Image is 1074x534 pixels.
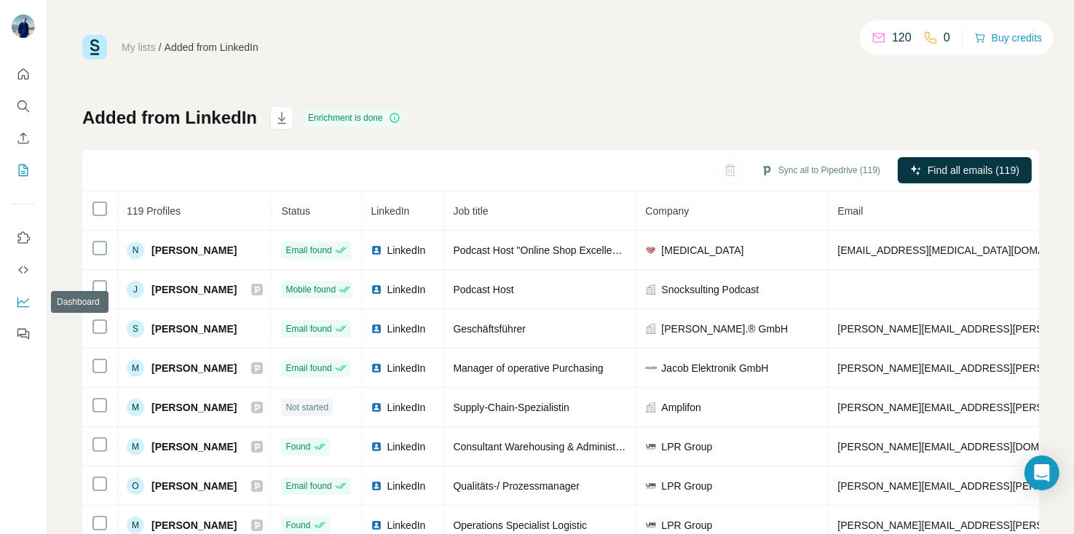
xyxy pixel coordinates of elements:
span: [PERSON_NAME] [151,322,237,336]
span: [PERSON_NAME] [151,518,237,533]
span: Email found [285,479,331,493]
h1: Added from LinkedIn [82,106,257,129]
div: M [127,359,144,377]
li: / [159,40,162,55]
p: 120 [892,29,912,47]
img: company-logo [645,441,657,453]
button: Feedback [12,321,35,347]
span: Podcast Host [453,284,513,295]
span: LPR Group [661,518,712,533]
button: Enrich CSV [12,125,35,151]
img: Avatar [12,15,35,38]
button: Quick start [12,61,35,87]
p: 0 [944,29,950,47]
span: Find all emails (119) [928,163,1019,178]
div: N [127,242,144,259]
span: LinkedIn [387,282,425,297]
div: M [127,517,144,534]
span: LPR Group [661,439,712,454]
button: Search [12,93,35,119]
span: Geschäftsführer [453,323,526,335]
img: company-logo [645,244,657,256]
span: Consultant Warehousing & Administration [453,441,641,453]
span: LinkedIn [387,361,425,375]
img: LinkedIn logo [371,323,382,335]
span: Email [837,205,863,217]
span: LinkedIn [387,479,425,493]
span: Amplifon [661,400,700,415]
span: LPR Group [661,479,712,493]
span: [PERSON_NAME].® GmbH [661,322,788,336]
span: [PERSON_NAME] [151,400,237,415]
span: Qualitäts-/ Prozessmanager [453,480,580,492]
button: My lists [12,157,35,183]
span: LinkedIn [387,243,425,258]
span: Found [285,519,310,532]
span: 119 Profiles [127,205,181,217]
div: Open Intercom Messenger [1024,455,1059,490]
span: Email found [285,362,331,375]
div: M [127,438,144,455]
img: Surfe Logo [82,35,107,60]
span: LinkedIn [371,205,409,217]
img: LinkedIn logo [371,519,382,531]
div: Added from LinkedIn [165,40,258,55]
img: LinkedIn logo [371,402,382,413]
span: LinkedIn [387,518,425,533]
img: LinkedIn logo [371,284,382,295]
div: O [127,477,144,495]
span: Podcast Host "Online Shop Excellence - Der [MEDICAL_DATA] E-Commerce Podcast" [453,244,845,256]
span: Not started [285,401,328,414]
span: Job title [453,205,488,217]
button: Use Surfe on LinkedIn [12,225,35,251]
img: LinkedIn logo [371,362,382,374]
span: [MEDICAL_DATA] [661,243,743,258]
span: [PERSON_NAME] [151,361,237,375]
span: Email found [285,322,331,335]
span: Operations Specialist Logistic [453,519,587,531]
span: LinkedIn [387,400,425,415]
div: J [127,281,144,298]
span: Supply-Chain-Spezialistin [453,402,569,413]
span: Status [281,205,310,217]
a: My lists [122,41,156,53]
img: company-logo [645,480,657,492]
div: S [127,320,144,338]
button: Find all emails (119) [898,157,1032,183]
img: LinkedIn logo [371,441,382,453]
span: LinkedIn [387,439,425,454]
span: Jacob Elektronik GmbH [661,361,768,375]
img: company-logo [645,519,657,531]
span: Email found [285,244,331,257]
span: [PERSON_NAME] [151,439,237,454]
img: LinkedIn logo [371,480,382,492]
img: LinkedIn logo [371,244,382,256]
span: Snocksulting Podcast [661,282,759,297]
button: Dashboard [12,289,35,315]
span: Manager of operative Purchasing [453,362,603,374]
button: Buy credits [974,28,1042,48]
span: Mobile found [285,283,336,296]
span: Company [645,205,689,217]
div: M [127,399,144,416]
span: [PERSON_NAME] [151,282,237,297]
span: [PERSON_NAME] [151,243,237,258]
button: Use Surfe API [12,257,35,283]
img: company-logo [645,362,657,374]
div: Enrichment is done [304,109,405,127]
button: Sync all to Pipedrive (119) [751,159,891,181]
span: LinkedIn [387,322,425,336]
span: Found [285,440,310,453]
span: [PERSON_NAME] [151,479,237,493]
